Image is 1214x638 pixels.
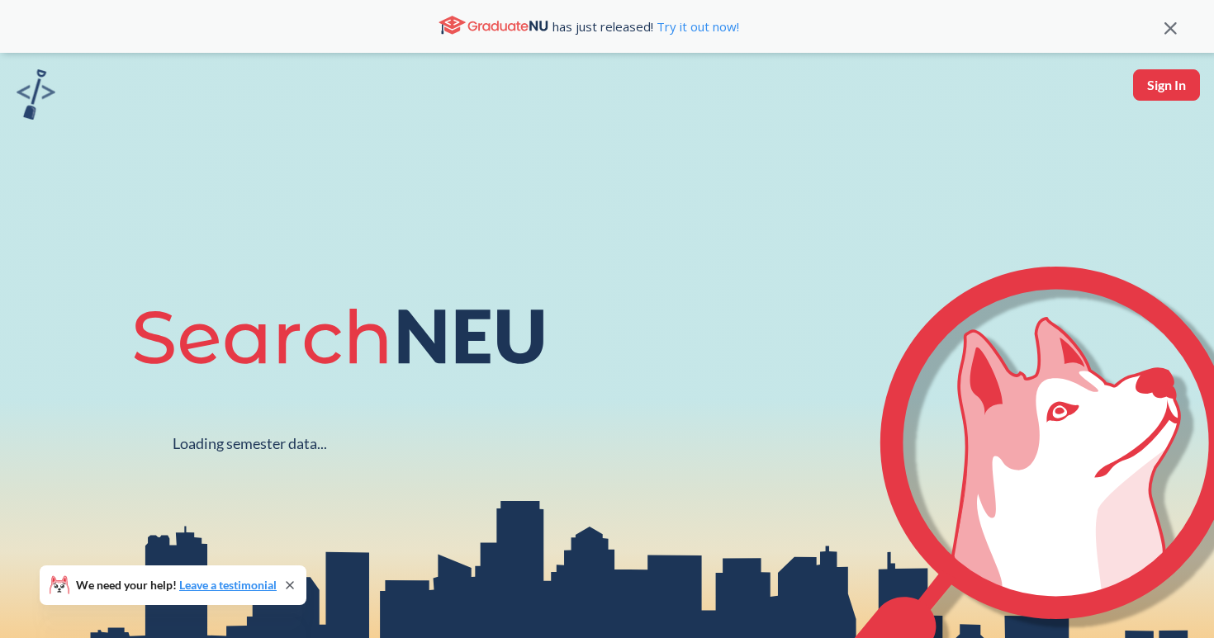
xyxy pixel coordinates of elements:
[76,579,277,591] span: We need your help!
[173,434,327,453] div: Loading semester data...
[17,69,55,120] img: sandbox logo
[1133,69,1200,101] button: Sign In
[17,69,55,125] a: sandbox logo
[179,578,277,592] a: Leave a testimonial
[653,18,739,35] a: Try it out now!
[552,17,739,35] span: has just released!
